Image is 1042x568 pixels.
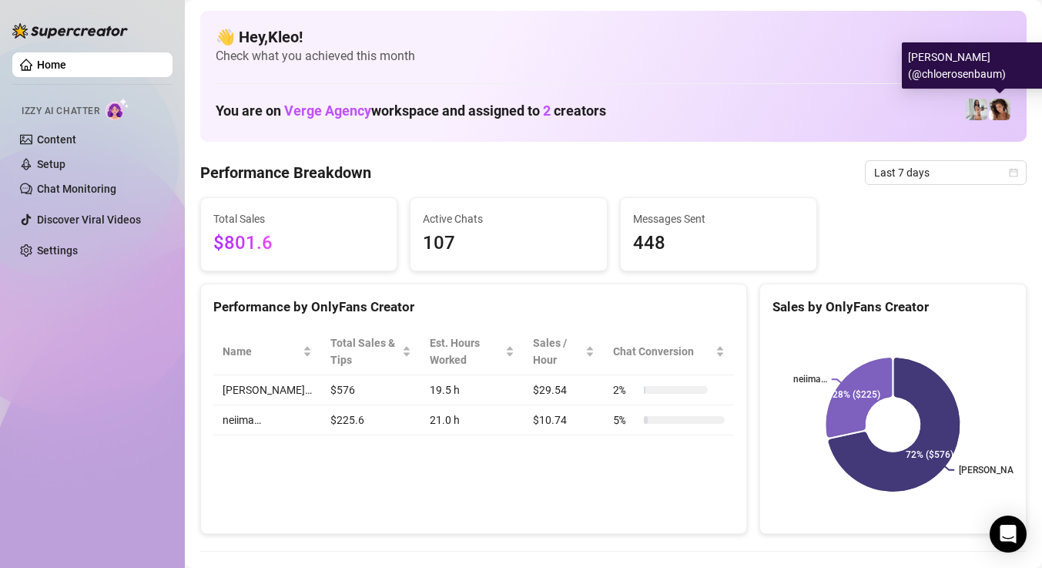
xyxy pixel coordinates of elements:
[321,405,420,435] td: $225.6
[524,405,604,435] td: $10.74
[1009,168,1018,177] span: calendar
[37,59,66,71] a: Home
[216,48,1011,65] span: Check what you achieved this month
[633,229,804,258] span: 448
[524,328,604,375] th: Sales / Hour
[423,229,594,258] span: 107
[37,244,78,257] a: Settings
[874,161,1017,184] span: Last 7 days
[321,328,420,375] th: Total Sales & Tips
[22,104,99,119] span: Izzy AI Chatter
[613,343,712,360] span: Chat Conversion
[213,328,321,375] th: Name
[213,297,734,318] div: Performance by OnlyFans Creator
[423,210,594,227] span: Active Chats
[200,162,371,183] h4: Performance Breakdown
[216,26,1011,48] h4: 👋 Hey, Kleo !
[533,334,582,368] span: Sales / Hour
[213,405,321,435] td: neiima…
[966,99,987,120] img: neiima
[37,133,76,146] a: Content
[613,381,638,398] span: 2 %
[37,183,116,195] a: Chat Monitoring
[37,213,141,226] a: Discover Viral Videos
[613,412,638,429] span: 5 %
[430,334,502,368] div: Est. Hours Worked
[223,343,300,360] span: Name
[213,229,384,258] span: $801.6
[330,334,399,368] span: Total Sales & Tips
[284,103,371,119] span: Verge Agency
[990,516,1027,553] div: Open Intercom Messenger
[543,103,551,119] span: 2
[633,210,804,227] span: Messages Sent
[524,375,604,405] td: $29.54
[420,405,524,435] td: 21.0 h
[420,375,524,405] td: 19.5 h
[216,103,606,119] h1: You are on workspace and assigned to creators
[106,98,129,120] img: AI Chatter
[772,297,1014,318] div: Sales by OnlyFans Creator
[989,99,1010,120] img: Chloe
[793,375,827,385] text: neiima…
[959,465,1036,476] text: [PERSON_NAME]…
[604,328,734,375] th: Chat Conversion
[37,158,65,170] a: Setup
[12,23,128,39] img: logo-BBDzfeDw.svg
[213,210,384,227] span: Total Sales
[321,375,420,405] td: $576
[213,375,321,405] td: [PERSON_NAME]…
